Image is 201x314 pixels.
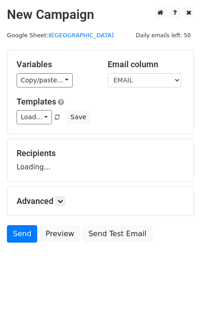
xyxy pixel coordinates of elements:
[17,196,184,206] h5: Advanced
[108,59,185,70] h5: Email column
[17,110,52,124] a: Load...
[66,110,90,124] button: Save
[17,73,73,87] a: Copy/paste...
[132,30,194,41] span: Daily emails left: 50
[132,32,194,39] a: Daily emails left: 50
[48,32,114,39] a: 8[GEOGRAPHIC_DATA]
[82,225,152,243] a: Send Test Email
[17,148,184,172] div: Loading...
[7,225,37,243] a: Send
[17,97,56,106] a: Templates
[40,225,80,243] a: Preview
[17,148,184,158] h5: Recipients
[17,59,94,70] h5: Variables
[7,7,194,23] h2: New Campaign
[7,32,114,39] small: Google Sheet:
